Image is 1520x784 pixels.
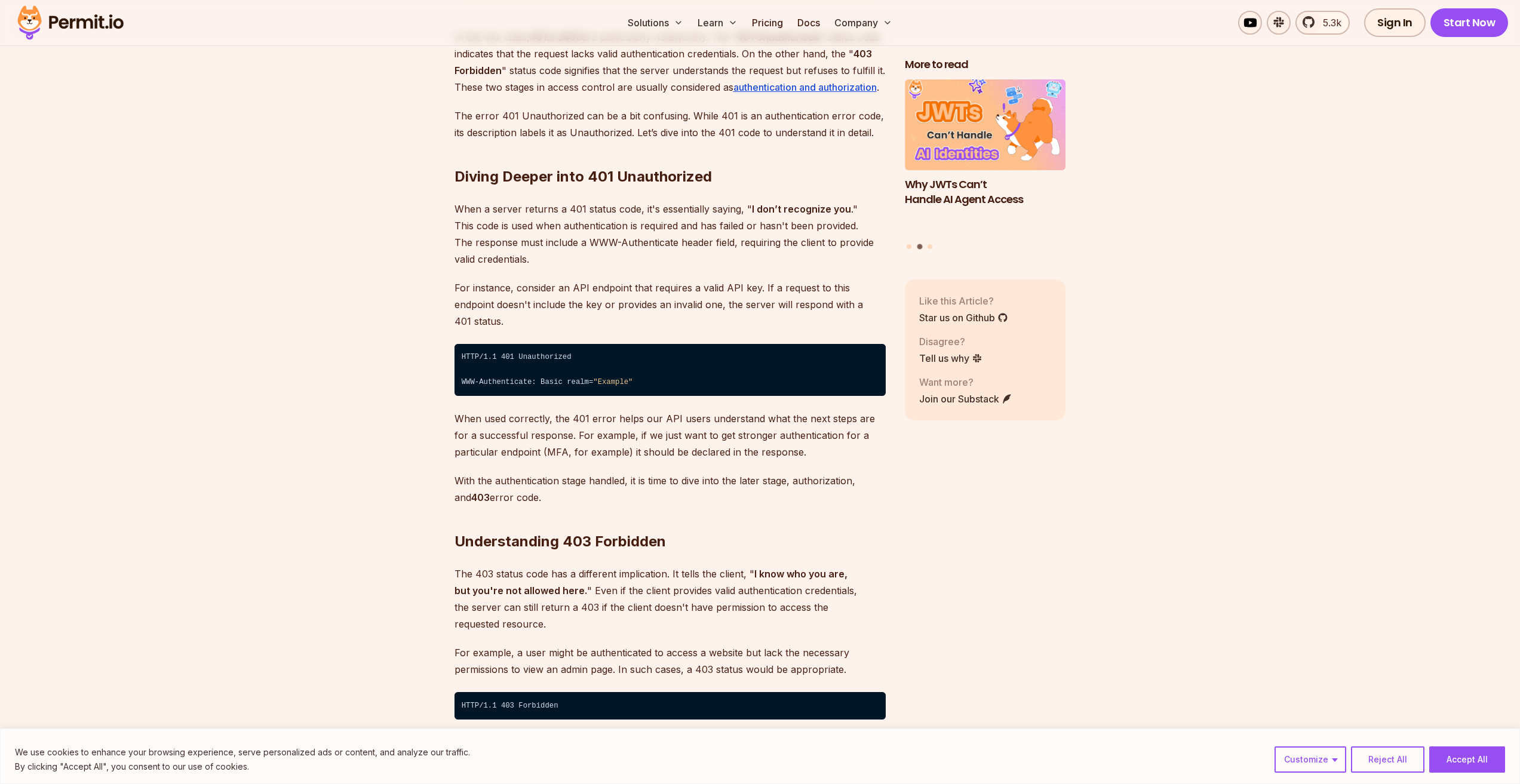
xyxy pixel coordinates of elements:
strong: 403 [471,491,490,503]
p: The 403 status code has a different implication. It tells the client, " " Even if the client prov... [455,565,886,632]
a: Sign In [1364,8,1426,37]
a: Join our Substack [919,391,1012,405]
p: Disagree? [919,334,982,348]
h2: More to read [905,57,1066,72]
p: Like this Article? [919,293,1008,308]
strong: I don’t recognize you [752,203,851,215]
span: "Example" [593,378,632,386]
button: Go to slide 1 [907,244,911,248]
p: For example, a user might be authenticated to access a website but lack the necessary permissions... [455,644,886,678]
strong: 403 Forbidden [455,48,872,76]
a: Docs [793,11,825,35]
button: Company [830,11,897,35]
a: Why JWTs Can’t Handle AI Agent AccessWhy JWTs Can’t Handle AI Agent Access [905,79,1066,236]
button: Accept All [1429,746,1505,773]
p: With the authentication stage handled, it is time to dive into the later stage, authorization, an... [455,472,886,506]
button: Learn [693,11,742,35]
code: HTTP/1.1 401 Unauthorized ⁠ WWW-Authenticate: Basic realm= [455,344,886,396]
a: Star us on Github [919,310,1008,324]
p: Want more? [919,374,1012,389]
button: Go to slide 2 [917,244,922,249]
p: We use cookies to enhance your browsing experience, serve personalized ads or content, and analyz... [15,745,470,760]
div: Posts [905,79,1066,251]
button: Solutions [623,11,688,35]
button: Reject All [1351,746,1424,773]
li: 2 of 3 [905,79,1066,236]
button: Go to slide 3 [928,244,932,248]
a: Tell us why [919,351,982,365]
img: Why JWTs Can’t Handle AI Agent Access [905,79,1066,170]
p: By clicking "Accept All", you consent to our use of cookies. [15,760,470,774]
code: HTTP/1.1 403 Forbidden [455,692,886,720]
span: 5.3k [1316,16,1341,30]
p: In the 4xx class, and are particularly noteworthy. The " " status code indicates that the request... [455,29,886,96]
a: Pricing [747,11,788,35]
h3: Why JWTs Can’t Handle AI Agent Access [905,177,1066,207]
a: 5.3k [1295,11,1350,35]
h2: Diving Deeper into 401 Unauthorized [455,119,886,186]
p: For instance, consider an API endpoint that requires a valid API key. If a request to this endpoi... [455,279,886,330]
h2: Understanding 403 Forbidden [455,484,886,551]
button: Customize [1275,746,1346,773]
img: Permit logo [12,2,129,43]
p: When used correctly, the 401 error helps our API users understand what the next steps are for a s... [455,410,886,460]
p: When a server returns a 401 status code, it's essentially saying, " ." This code is used when aut... [455,201,886,268]
a: Start Now [1430,8,1509,37]
p: The error 401 Unauthorized can be a bit confusing. While 401 is an authentication error code, its... [455,107,886,141]
a: authentication and authorization [733,81,877,93]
